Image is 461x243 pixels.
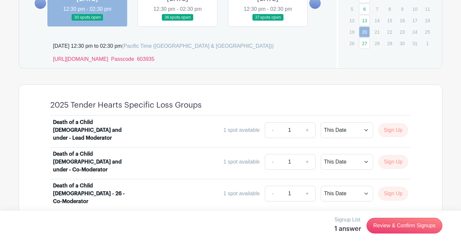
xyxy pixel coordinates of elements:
p: 23 [397,27,408,37]
p: 10 [409,4,420,14]
p: 28 [372,38,383,48]
div: [DATE] 12:30 pm to 02:30 pm [53,42,274,50]
p: 31 [409,38,420,48]
a: [URL][DOMAIN_NAME] Passcode 603935 [53,56,154,62]
h5: 1 answer [334,225,361,233]
p: 9 [397,4,408,14]
div: Death of a Child [DEMOGRAPHIC_DATA] and under - Co-Moderator [53,150,134,174]
button: Sign Up [378,123,408,137]
div: 1 spot available [223,126,260,134]
div: 1 spot available [223,158,260,166]
div: Death of a Child [DEMOGRAPHIC_DATA] and under - Lead Moderator [53,118,134,142]
a: 20 [359,26,370,37]
p: 30 [397,38,408,48]
div: 1 spot available [223,190,260,198]
a: + [299,122,316,138]
p: 22 [384,27,395,37]
a: 6 [359,4,370,14]
div: Death of a Child [DEMOGRAPHIC_DATA] - 26 - Co-Moderator [53,182,134,205]
p: 8 [384,4,395,14]
p: 17 [409,15,420,26]
p: 15 [384,15,395,26]
p: 25 [422,27,433,37]
button: Sign Up [378,187,408,200]
h4: 2025 Tender Hearts Specific Loss Groups [50,100,202,110]
a: + [299,154,316,170]
p: 7 [372,4,383,14]
p: 1 [422,38,433,48]
p: 14 [372,15,383,26]
p: 12 [347,15,357,26]
span: (Pacific Time ([GEOGRAPHIC_DATA] & [GEOGRAPHIC_DATA])) [122,43,274,49]
a: 27 [359,38,370,49]
a: - [265,154,280,170]
a: + [299,186,316,201]
p: 24 [409,27,420,37]
p: 18 [422,15,433,26]
p: 11 [422,4,433,14]
p: Signup List [334,216,361,224]
p: 29 [384,38,395,48]
p: 26 [347,38,357,48]
a: Review & Confirm Signups [367,218,442,234]
p: 19 [347,27,357,37]
p: 21 [372,27,383,37]
p: 16 [397,15,408,26]
a: - [265,186,280,201]
a: 13 [359,15,370,26]
a: - [265,122,280,138]
p: 5 [347,4,357,14]
button: Sign Up [378,155,408,169]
